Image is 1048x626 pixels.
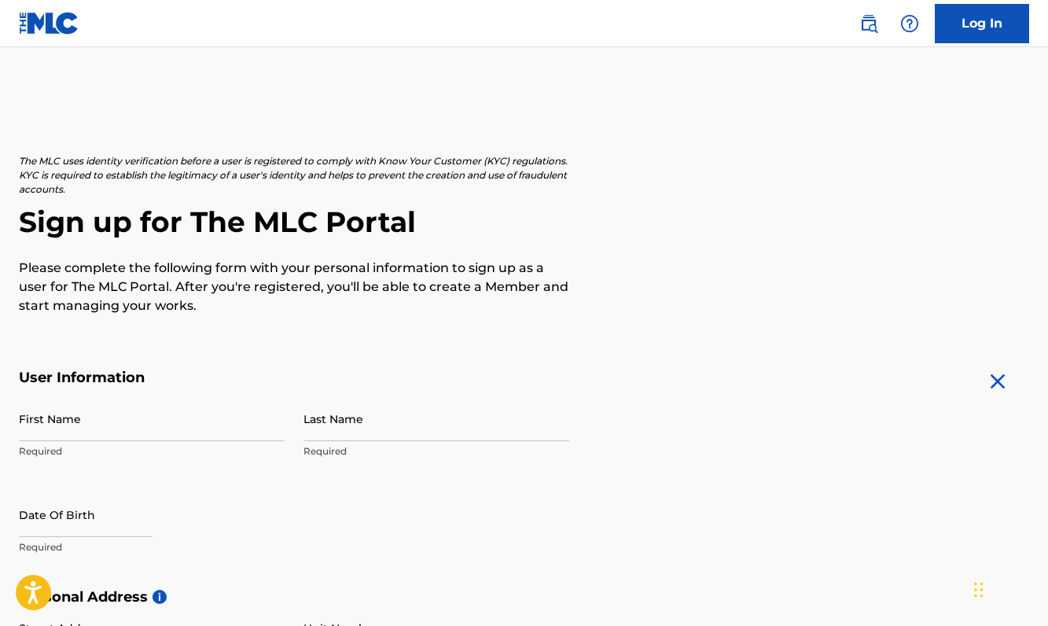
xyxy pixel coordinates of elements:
iframe: Chat Widget [969,551,1048,626]
img: search [859,14,878,33]
p: Required [19,540,285,554]
p: Please complete the following form with your personal information to sign up as a user for The ML... [19,259,569,315]
a: Public Search [853,8,884,39]
div: Drag [974,566,984,613]
img: help [900,14,919,33]
p: Required [303,444,569,458]
p: Required [19,444,285,458]
h5: Personal Address [19,588,1029,606]
h5: User Information [19,369,569,387]
a: Log In [935,4,1029,43]
span: i [153,590,167,604]
img: MLC Logo [19,12,79,35]
div: Help [894,8,925,39]
img: close [985,369,1010,394]
h2: Sign up for The MLC Portal [19,204,1029,240]
p: The MLC uses identity verification before a user is registered to comply with Know Your Customer ... [19,154,569,197]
